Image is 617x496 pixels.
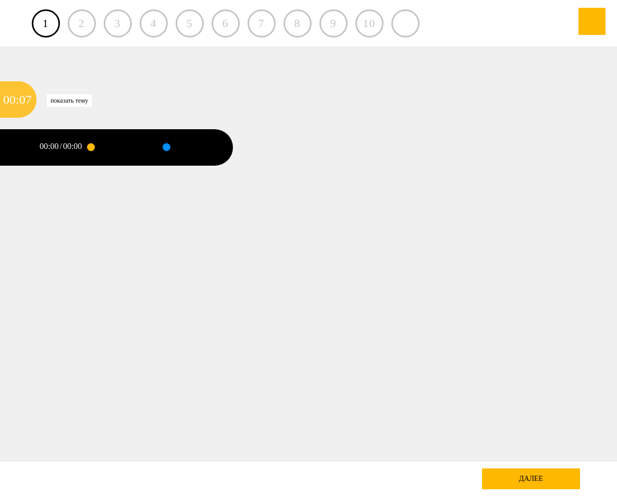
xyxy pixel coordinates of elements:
div: 00 [3,81,16,118]
div: 7 [248,9,276,38]
div: / [59,142,61,151]
a: 1 [32,9,60,38]
div: 8 [283,9,312,38]
div: 6 [212,9,240,38]
div: 9 [319,9,348,38]
div: 4 [140,9,168,38]
div: 10 [355,9,384,38]
div: 00:00 [40,142,58,151]
div: 5 [176,9,204,38]
div: 07 [19,81,32,118]
div: 3 [104,9,132,38]
div: : [16,81,19,118]
div: Показать тему [47,94,92,107]
div: далее [482,468,580,489]
div: 2 [68,9,96,38]
div: 00:00 [63,142,82,151]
